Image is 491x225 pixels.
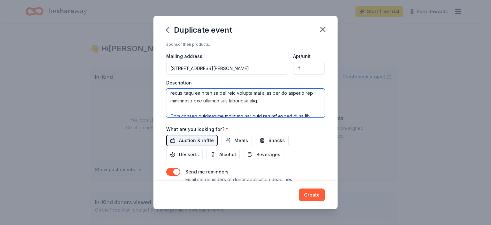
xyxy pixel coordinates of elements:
[166,62,288,75] input: Enter a US address
[222,135,252,146] button: Meals
[166,89,325,117] textarea: Lo ips dolorsit ame 16co adipis elits Doe Temporinc...U Labo et Dolo 5694. Magn aliquae admin ven...
[269,137,285,144] span: Snacks
[166,53,202,60] label: Mailing address
[166,135,218,146] button: Auction & raffle
[293,53,311,60] label: Apt/unit
[166,37,325,47] div: We use this information to help brands find events with their target demographic to sponsor their...
[179,151,199,158] span: Desserts
[185,176,292,183] p: Email me reminders of donor application deadlines
[179,137,214,144] span: Auction & raffle
[299,189,325,201] button: Create
[166,25,232,35] div: Duplicate event
[166,149,203,160] button: Desserts
[293,62,325,75] input: #
[256,151,280,158] span: Beverages
[244,149,284,160] button: Beverages
[219,151,236,158] span: Alcohol
[234,137,248,144] span: Meals
[166,80,192,86] label: Description
[207,149,240,160] button: Alcohol
[166,126,228,133] label: What are you looking for?
[185,169,229,174] label: Send me reminders
[256,135,289,146] button: Snacks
